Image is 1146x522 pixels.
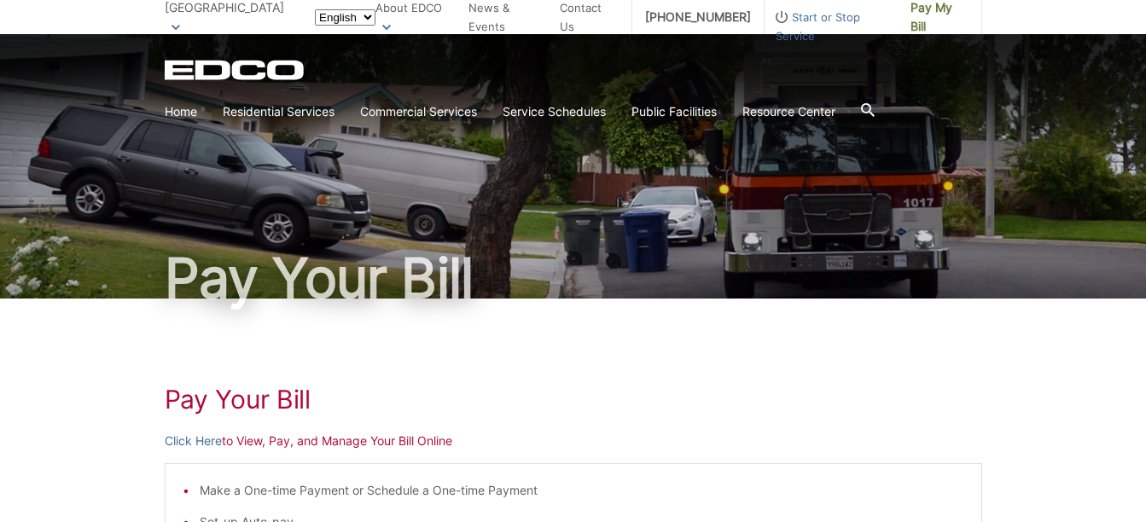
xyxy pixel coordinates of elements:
p: to View, Pay, and Manage Your Bill Online [165,432,982,450]
a: Commercial Services [360,102,477,121]
a: EDCD logo. Return to the homepage. [165,60,306,80]
h1: Pay Your Bill [165,384,982,415]
a: Home [165,102,197,121]
select: Select a language [315,9,375,26]
h1: Pay Your Bill [165,251,982,305]
a: Service Schedules [503,102,606,121]
li: Make a One-time Payment or Schedule a One-time Payment [200,481,964,500]
a: Resource Center [742,102,835,121]
a: Click Here [165,432,222,450]
a: Public Facilities [631,102,717,121]
a: Residential Services [223,102,334,121]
